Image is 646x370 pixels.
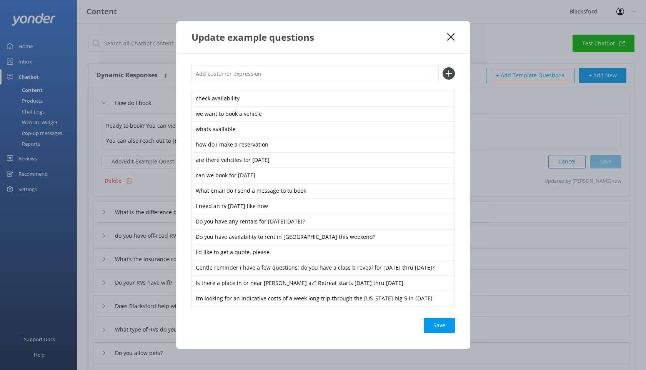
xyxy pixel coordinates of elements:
[191,137,455,153] div: how do i make a reservation
[191,152,455,168] div: are there vehciles for [DATE]
[191,214,455,230] div: Do you have any rentals for [DATE][DATE]?
[191,275,455,292] div: Is there a place in or near [PERSON_NAME] az? Retreat starts [DATE] thru [DATE]
[447,33,455,41] button: Close
[191,229,455,245] div: Do you have availability to rent in [GEOGRAPHIC_DATA] this weekend?
[191,260,455,276] div: Gentle reminder i have a few questions: do you have a class b reveal for [DATE] thru [DATE]?
[191,65,439,82] input: Add customer expression
[191,122,455,138] div: whats available
[191,91,455,107] div: check availability
[191,183,455,199] div: What email do I send a message to to book
[191,245,455,261] div: I'd like to get a quote, please.
[191,168,455,184] div: can we book for [DATE]
[191,291,455,307] div: I’m looking for an indicative costs of a week long trip through the [US_STATE] big 5 in [DATE]
[191,198,455,215] div: I need an rv [DATE] like now
[191,106,455,122] div: we want to book a vehicle
[424,318,455,333] button: Save
[191,31,448,43] div: Update example questions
